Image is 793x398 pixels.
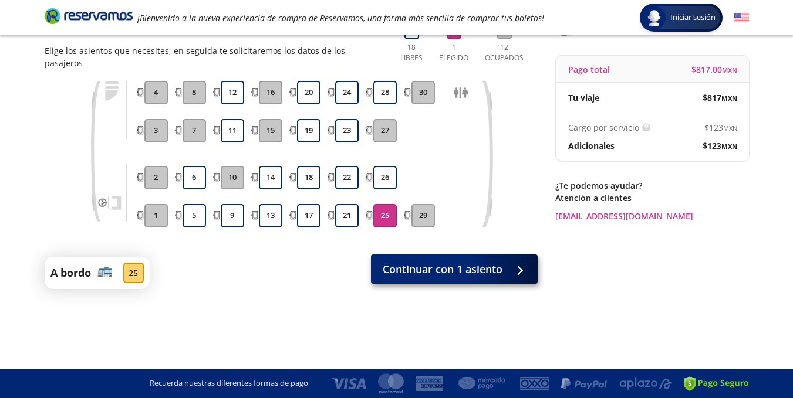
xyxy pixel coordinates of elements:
[221,119,244,142] button: 11
[144,119,168,142] button: 3
[373,119,397,142] button: 27
[568,63,610,76] p: Pago total
[221,81,244,104] button: 12
[555,210,749,222] a: [EMAIL_ADDRESS][DOMAIN_NAME]
[721,142,737,151] small: MXN
[704,121,737,134] span: $ 123
[297,204,320,227] button: 17
[259,166,282,189] button: 14
[297,81,320,104] button: 20
[568,91,599,104] p: Tu viaje
[183,119,206,142] button: 7
[45,7,133,25] i: Brand Logo
[568,121,639,134] p: Cargo por servicio
[183,204,206,227] button: 5
[555,192,749,204] p: Atención a clientes
[691,63,737,76] span: $ 817.00
[568,140,615,152] p: Adicionales
[335,119,359,142] button: 23
[45,45,384,69] p: Elige los asientos que necesites, en seguida te solicitaremos los datos de los pasajeros
[144,81,168,104] button: 4
[725,330,781,386] iframe: Messagebird Livechat Widget
[411,204,435,227] button: 29
[396,42,428,63] p: 18 Libres
[373,166,397,189] button: 26
[371,254,538,284] button: Continuar con 1 asiento
[703,91,737,104] span: $ 817
[373,204,397,227] button: 25
[666,12,720,23] span: Iniciar sesión
[555,179,749,192] p: ¿Te podemos ayudar?
[123,263,144,283] div: 25
[144,204,168,227] button: 1
[45,7,133,28] a: Brand Logo
[137,12,544,23] em: ¡Bienvenido a la nueva experiencia de compra de Reservamos, una forma más sencilla de comprar tus...
[383,261,502,277] span: Continuar con 1 asiento
[411,81,435,104] button: 30
[723,124,737,132] small: MXN
[259,119,282,142] button: 15
[259,204,282,227] button: 13
[480,42,529,63] p: 12 Ocupados
[221,204,244,227] button: 9
[335,204,359,227] button: 21
[335,166,359,189] button: 22
[297,166,320,189] button: 18
[144,166,168,189] button: 2
[721,94,737,103] small: MXN
[436,42,471,63] p: 1 Elegido
[703,140,737,152] span: $ 123
[373,81,397,104] button: 28
[50,265,91,281] p: A bordo
[734,11,749,25] button: English
[221,166,244,189] button: 10
[259,81,282,104] button: 16
[335,81,359,104] button: 24
[150,377,308,389] p: Recuerda nuestras diferentes formas de pago
[722,66,737,74] small: MXN
[183,81,206,104] button: 8
[183,166,206,189] button: 6
[297,119,320,142] button: 19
